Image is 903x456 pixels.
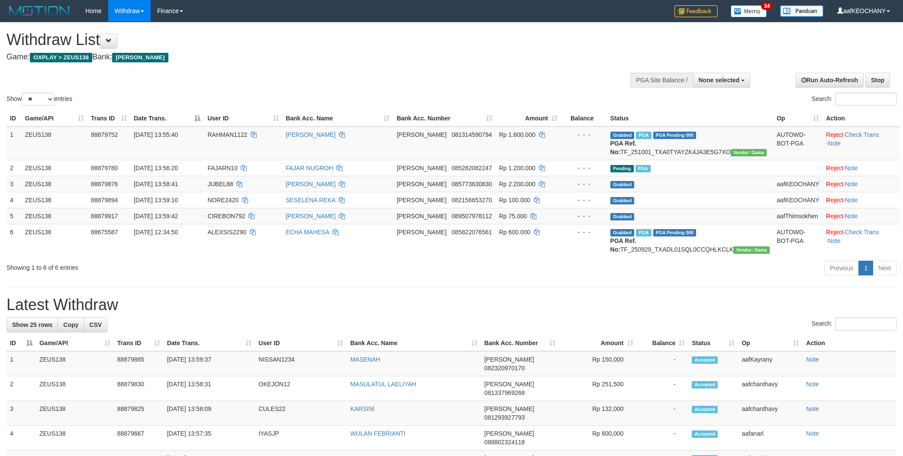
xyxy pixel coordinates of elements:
[6,110,22,126] th: ID
[733,246,770,254] span: Vendor URL: https://trx31.1velocity.biz
[350,356,380,363] a: MASENAH
[610,229,635,236] span: Grabbed
[134,165,178,171] span: [DATE] 13:56:20
[255,335,347,351] th: User ID: activate to sort column ascending
[6,126,22,160] td: 1
[255,351,347,376] td: NISSAN1234
[845,213,858,220] a: Note
[559,335,637,351] th: Amount: activate to sort column ascending
[499,165,535,171] span: Rp 1.200.000
[286,181,335,188] a: [PERSON_NAME]
[114,351,164,376] td: 88879885
[828,140,841,147] a: Note
[559,426,637,450] td: Rp 600,000
[738,376,803,401] td: aafchanthavy
[607,224,774,257] td: TF_250929_TXADL01SQL0CCQHLKCLK
[6,160,22,176] td: 2
[112,53,168,62] span: [PERSON_NAME]
[22,93,54,106] select: Showentries
[610,197,635,204] span: Grabbed
[564,196,603,204] div: - - -
[207,229,246,236] span: ALEXSIS2290
[845,181,858,188] a: Note
[91,131,118,138] span: 88879752
[207,131,247,138] span: RAHMAN1122
[499,197,530,204] span: Rp 100.000
[22,224,87,257] td: ZEUS138
[286,165,333,171] a: FAJAR NUGROH
[164,351,255,376] td: [DATE] 13:59:37
[87,110,130,126] th: Trans ID: activate to sort column ascending
[397,131,446,138] span: [PERSON_NAME]
[6,296,897,314] h1: Latest Withdraw
[806,430,819,437] a: Note
[610,132,635,139] span: Grabbed
[484,405,534,412] span: [PERSON_NAME]
[6,351,36,376] td: 1
[89,321,102,328] span: CSV
[826,213,843,220] a: Reject
[835,93,897,106] input: Search:
[773,110,822,126] th: Op: activate to sort column ascending
[806,356,819,363] a: Note
[499,181,535,188] span: Rp 2.200.000
[84,317,107,332] a: CSV
[564,130,603,139] div: - - -
[773,208,822,224] td: aafThimsokhen
[22,110,87,126] th: Game/API: activate to sort column ascending
[451,131,492,138] span: Copy 081314590794 to clipboard
[845,131,879,138] a: Check Trans
[451,197,492,204] span: Copy 082156653270 to clipboard
[451,213,492,220] span: Copy 089507978112 to clipboard
[826,229,843,236] a: Reject
[812,317,897,330] label: Search:
[693,73,751,87] button: None selected
[496,110,561,126] th: Amount: activate to sort column ascending
[499,229,530,236] span: Rp 600.000
[484,414,525,421] span: Copy 081293927793 to clipboard
[451,165,492,171] span: Copy 085282082247 to clipboard
[6,176,22,192] td: 3
[286,197,335,204] a: SESELENA REKA
[484,365,525,372] span: Copy 082320970170 to clipboard
[822,110,900,126] th: Action
[738,426,803,450] td: aafanarl
[350,430,406,437] a: WULAN FEBRIANTI
[845,197,858,204] a: Note
[873,261,897,275] a: Next
[564,228,603,236] div: - - -
[564,212,603,220] div: - - -
[845,165,858,171] a: Note
[636,132,651,139] span: Marked by aafanarl
[91,213,118,220] span: 88879917
[738,351,803,376] td: aafKayrany
[6,192,22,208] td: 4
[6,401,36,426] td: 3
[692,381,718,388] span: Accepted
[484,389,525,396] span: Copy 081337969268 to clipboard
[350,381,416,388] a: MASULATUL LAELIYAH
[773,192,822,208] td: aafKEOCHANY
[822,192,900,208] td: ·
[451,229,492,236] span: Copy 085822076561 to clipboard
[134,213,178,220] span: [DATE] 13:59:42
[255,401,347,426] td: CULES22
[731,5,767,17] img: Button%20Memo.svg
[6,93,72,106] label: Show entries
[780,5,823,17] img: panduan.png
[6,208,22,224] td: 5
[6,53,593,61] h4: Game: Bank:
[6,317,58,332] a: Show 25 rows
[637,351,689,376] td: -
[610,140,636,155] b: PGA Ref. No:
[484,356,534,363] span: [PERSON_NAME]
[688,335,738,351] th: Status: activate to sort column ascending
[397,165,446,171] span: [PERSON_NAME]
[393,110,495,126] th: Bank Acc. Number: activate to sort column ascending
[30,53,92,62] span: OXPLAY > ZEUS138
[36,426,114,450] td: ZEUS138
[653,229,697,236] span: PGA Pending
[858,261,873,275] a: 1
[282,110,393,126] th: Bank Acc. Name: activate to sort column ascending
[63,321,78,328] span: Copy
